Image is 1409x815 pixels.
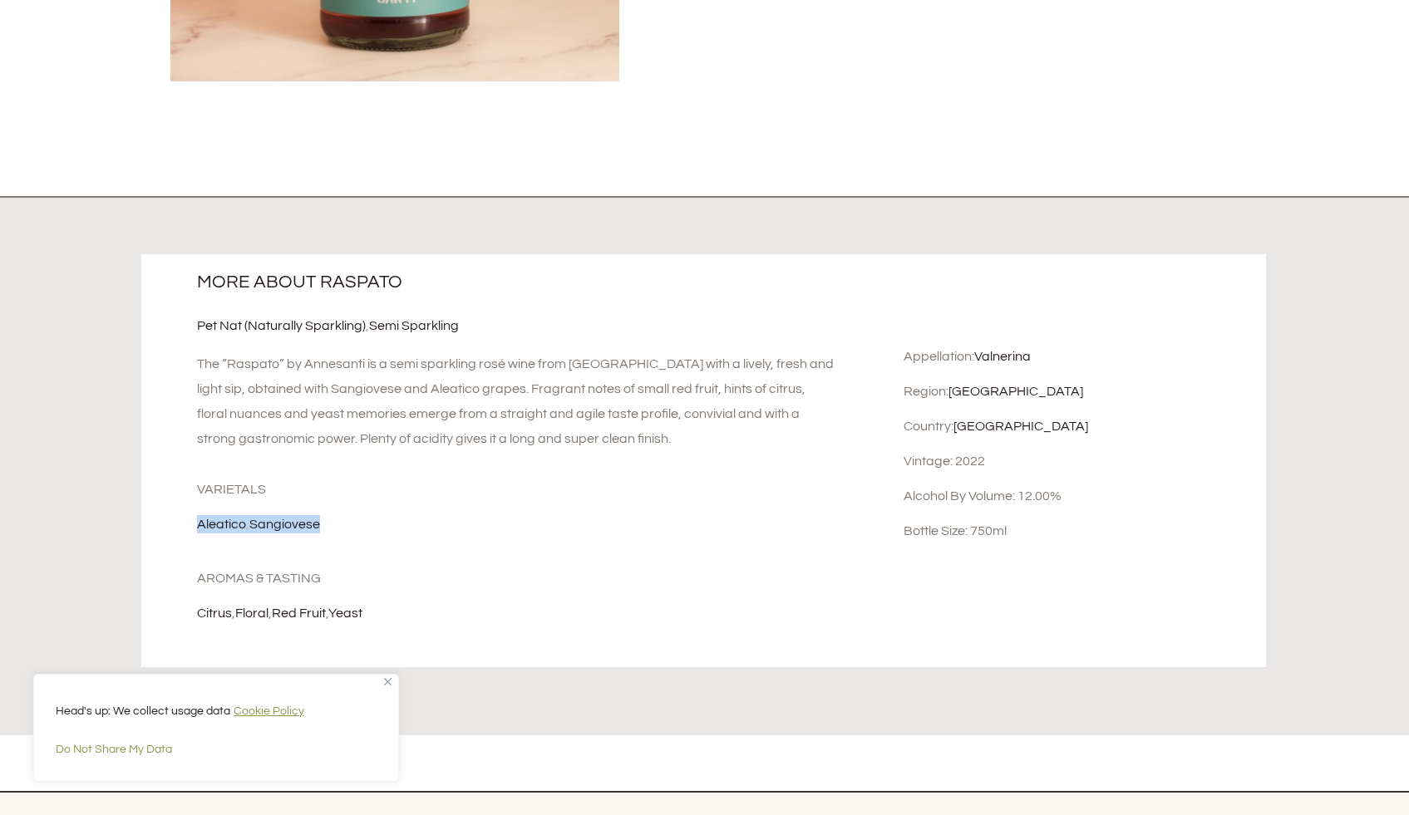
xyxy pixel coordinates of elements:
a: [GEOGRAPHIC_DATA] [953,420,1088,433]
div: Alcohol by volume: 12.00% [904,487,1255,505]
div: , [197,515,835,533]
div: Country: [904,417,1255,435]
h2: Varietals [197,480,835,498]
h2: Aromas & Tasting [197,569,835,587]
a: floral [235,606,268,620]
a: Aleatico [197,518,246,531]
a: yeast [328,606,362,620]
a: Valnerina [974,350,1031,363]
a: Pet Nat (Naturally Sparkling) [197,319,366,332]
div: Region: [904,382,1255,400]
a: Sangiovese [249,518,320,531]
p: Head's up: We collect usage data [56,701,377,721]
a: Semi Sparkling [369,319,459,332]
div: , [197,317,835,335]
div: The “Raspato” by Annesanti is a semi sparkling rosé wine from [GEOGRAPHIC_DATA] with a lively, fr... [197,351,835,451]
h2: More about Raspato [197,272,830,293]
a: [GEOGRAPHIC_DATA] [948,385,1083,398]
a: Cookie Policy [233,705,305,718]
div: , , , [197,604,835,622]
a: red fruit [272,606,326,620]
div: Vintage: 2022 [904,452,1255,470]
button: Do Not Share My Data [56,734,377,764]
img: Close [384,678,392,685]
div: Bottle Size: 750ml [904,522,1255,540]
div: Appellation: [904,347,1255,366]
a: citrus [197,606,232,620]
